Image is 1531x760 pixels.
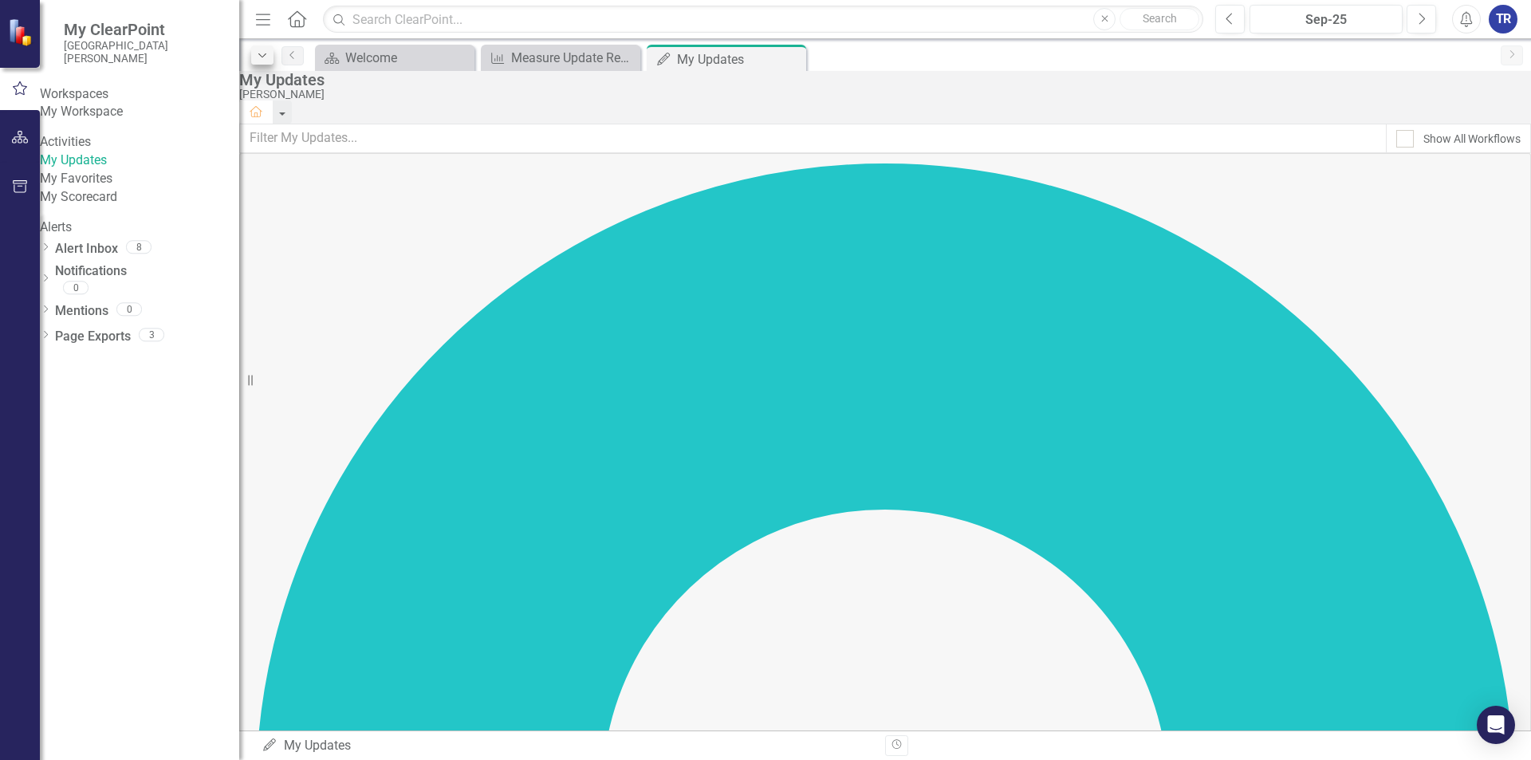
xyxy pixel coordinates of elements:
div: My Updates [262,737,873,755]
div: 8 [126,241,152,254]
div: Open Intercom Messenger [1477,706,1515,744]
div: My Updates [239,71,1523,89]
a: My Favorites [40,170,239,188]
a: Welcome [319,48,470,68]
div: Alerts [40,219,239,237]
a: Notifications [55,262,239,281]
button: TR [1489,5,1517,33]
a: Page Exports [55,328,131,346]
div: Show All Workflows [1423,131,1521,147]
small: [GEOGRAPHIC_DATA][PERSON_NAME] [64,39,223,65]
div: Activities [40,133,239,152]
div: My Updates [677,49,802,69]
div: Workspaces [40,85,239,104]
a: Measure Update Report [485,48,636,68]
a: My Scorecard [40,188,239,207]
span: My ClearPoint [64,20,223,39]
a: Alert Inbox [55,240,118,258]
div: 3 [139,328,164,341]
div: 0 [63,281,89,294]
button: Sep-25 [1250,5,1403,33]
img: ClearPoint Strategy [8,18,36,46]
div: Measure Update Report [511,48,636,68]
button: Search [1120,8,1199,30]
div: Sep-25 [1255,10,1397,30]
a: My Updates [40,152,239,170]
a: Mentions [55,302,108,321]
div: [PERSON_NAME] [239,89,1523,100]
div: 0 [116,302,142,316]
input: Filter My Updates... [239,124,1387,153]
input: Search ClearPoint... [323,6,1203,33]
a: My Workspace [40,103,239,121]
div: Welcome [345,48,470,68]
span: Search [1143,12,1177,25]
